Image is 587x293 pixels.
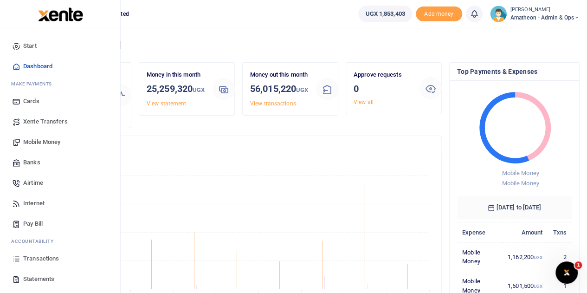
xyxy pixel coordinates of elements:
[7,193,113,214] a: Internet
[23,117,68,126] span: Xente Transfers
[7,36,113,56] a: Start
[574,261,582,269] span: 1
[365,9,405,19] span: UGX 1,853,403
[7,173,113,193] a: Airtime
[548,222,572,242] th: Txns
[250,70,309,80] p: Money out this month
[510,13,580,22] span: Amatheon - Admin & Ops
[23,158,40,167] span: Banks
[355,6,415,22] li: Wallet ballance
[354,99,374,105] a: View all
[503,242,548,271] td: 1,162,200
[23,137,60,147] span: Mobile Money
[7,77,113,91] li: M
[23,219,43,228] span: Pay Bill
[43,140,434,150] h4: Transactions Overview
[555,261,578,284] iframe: Intercom live chat
[502,169,539,176] span: Mobile Money
[416,7,462,22] span: Add money
[7,132,113,152] a: Mobile Money
[23,62,52,71] span: Dashboard
[354,82,412,96] h3: 0
[23,274,54,284] span: Statements
[18,238,53,245] span: countability
[354,70,412,80] p: Approve requests
[7,152,113,173] a: Banks
[7,56,113,77] a: Dashboard
[296,86,308,93] small: UGX
[23,41,37,51] span: Start
[534,284,542,289] small: UGX
[35,40,580,50] h4: Hello [PERSON_NAME]
[7,111,113,132] a: Xente Transfers
[457,222,503,242] th: Expense
[502,180,539,187] span: Mobile Money
[147,82,205,97] h3: 25,259,320
[37,10,83,17] a: logo-small logo-large logo-large
[147,70,205,80] p: Money in this month
[548,242,572,271] td: 2
[250,82,309,97] h3: 56,015,220
[7,91,113,111] a: Cards
[490,6,507,22] img: profile-user
[416,7,462,22] li: Toup your wallet
[23,97,39,106] span: Cards
[250,100,296,107] a: View transactions
[534,255,542,260] small: UGX
[457,196,572,219] h6: [DATE] to [DATE]
[503,222,548,242] th: Amount
[147,100,186,107] a: View statement
[490,6,580,22] a: profile-user [PERSON_NAME] Amatheon - Admin & Ops
[23,178,43,188] span: Airtime
[510,6,580,14] small: [PERSON_NAME]
[7,214,113,234] a: Pay Bill
[38,7,83,21] img: logo-large
[23,254,59,263] span: Transactions
[358,6,412,22] a: UGX 1,853,403
[193,86,205,93] small: UGX
[23,199,45,208] span: Internet
[457,242,503,271] td: Mobile Money
[7,234,113,248] li: Ac
[416,10,462,17] a: Add money
[7,248,113,269] a: Transactions
[7,269,113,289] a: Statements
[457,66,572,77] h4: Top Payments & Expenses
[16,80,52,87] span: ake Payments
